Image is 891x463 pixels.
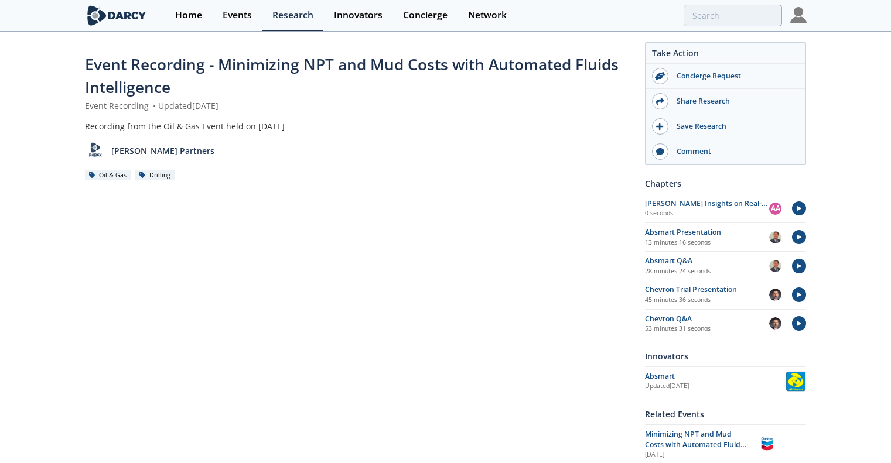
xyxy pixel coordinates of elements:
div: Absmart Q&A [645,256,769,266]
img: logo-wide.svg [85,5,149,26]
div: Comment [668,146,800,157]
p: 13 minutes 16 seconds [645,238,769,248]
div: Absmart [645,371,786,382]
img: play-chapters.svg [792,259,807,273]
p: 28 minutes 24 seconds [645,267,769,276]
p: 53 minutes 31 seconds [645,324,769,334]
div: Chevron Trial Presentation [645,284,769,295]
div: Save Research [668,121,800,132]
span: • [151,100,158,111]
img: Profile [790,7,807,23]
iframe: chat widget [842,416,879,451]
div: AA [769,203,781,215]
div: Research [272,11,313,20]
a: Minimizing NPT and Mud Costs with Automated Fluids Intelligence [DATE] Chevron [645,429,806,460]
div: [DATE] [645,450,749,459]
img: 0796ef69-b90a-4e68-ba11-5d0191a10bb8 [769,317,781,330]
img: 0796ef69-b90a-4e68-ba11-5d0191a10bb8 [769,289,781,301]
img: play-chapters.svg [792,316,807,331]
p: 0 seconds [645,209,769,218]
div: Share Research [668,96,800,107]
div: Related Events [645,404,806,424]
a: Absmart Updated[DATE] Absmart [645,371,806,392]
div: Drilling [135,170,175,181]
div: Event Recording Updated [DATE] [85,100,629,112]
div: Events [223,11,252,20]
span: Minimizing NPT and Mud Costs with Automated Fluids Intelligence [645,429,746,461]
img: Chevron [757,434,777,454]
div: Concierge [403,11,448,20]
div: Absmart Presentation [645,227,769,238]
p: 45 minutes 36 seconds [645,296,769,305]
img: play-chapters.svg [792,230,807,245]
img: f391ab45-d698-4384-b787-576124f63af6 [769,260,781,272]
div: Home [175,11,202,20]
div: Chevron Q&A [645,314,769,324]
span: Event Recording - Minimizing NPT and Mud Costs with Automated Fluids Intelligence [85,54,619,98]
img: f391ab45-d698-4384-b787-576124f63af6 [769,231,781,243]
input: Advanced Search [684,5,782,26]
div: Innovators [645,346,806,366]
div: Innovators [334,11,383,20]
img: play-chapters.svg [792,201,807,216]
div: Network [468,11,507,20]
div: Updated [DATE] [645,382,786,391]
div: Take Action [646,47,805,64]
div: Recording from the Oil & Gas Event held on [DATE] [85,120,629,132]
div: Oil & Gas [85,170,131,181]
p: [PERSON_NAME] Partners [111,145,214,157]
div: Chapters [645,173,806,194]
div: Concierge Request [668,71,800,81]
div: [PERSON_NAME] Insights on Real-time fluid monitoring [645,198,769,209]
img: Absmart [786,371,806,392]
img: play-chapters.svg [792,287,807,302]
